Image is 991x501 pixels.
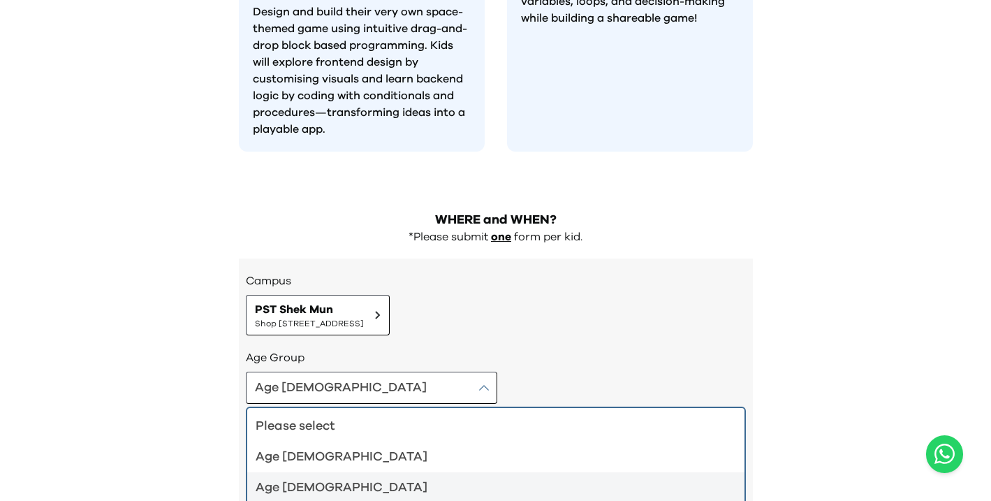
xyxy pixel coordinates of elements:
div: Age [DEMOGRAPHIC_DATA] [256,478,719,498]
div: Age [DEMOGRAPHIC_DATA] [256,447,719,467]
span: PST Shek Mun [255,301,364,318]
div: Please select [256,416,719,436]
button: Age [DEMOGRAPHIC_DATA] [246,372,497,404]
a: Chat with us on WhatsApp [926,435,963,473]
h3: Campus [246,273,746,289]
p: Design and build their very own space-themed game using intuitive drag-and-drop block based progr... [253,3,471,138]
div: *Please submit form per kid. [239,230,753,245]
h3: Age Group [246,349,746,366]
p: one [491,230,511,245]
button: PST Shek MunShop [STREET_ADDRESS] [246,295,390,335]
div: Age [DEMOGRAPHIC_DATA] [255,378,427,398]
span: Shop [STREET_ADDRESS] [255,318,364,329]
h2: WHERE and WHEN? [239,210,753,230]
button: Open WhatsApp chat [926,435,963,473]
